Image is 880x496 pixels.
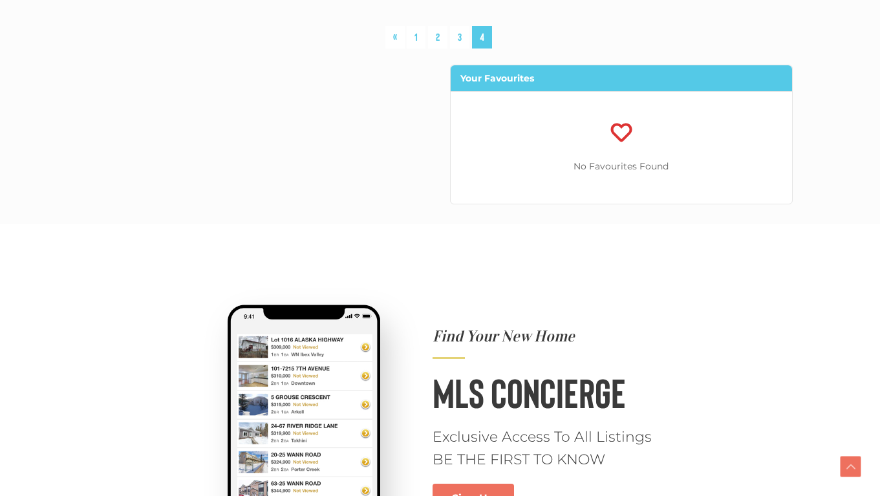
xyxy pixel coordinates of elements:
[433,329,676,344] h4: Find Your New Home
[385,26,405,49] a: «
[433,426,676,471] p: Exclusive Access To All Listings BE THE FIRST TO KNOW
[407,26,425,49] a: 1
[450,26,469,49] a: 3
[472,26,492,49] span: 4
[433,372,676,413] h2: MLS Concierge
[428,26,447,49] a: 2
[460,72,534,84] strong: Your Favourites
[451,158,792,175] p: No Favourites Found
